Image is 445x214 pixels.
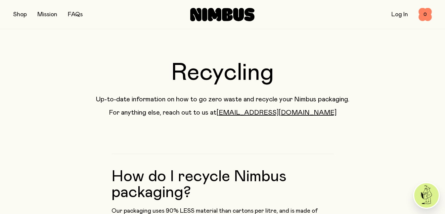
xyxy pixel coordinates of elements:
a: Mission [37,12,57,18]
p: Up-to-date information on how to go zero waste and recycle your Nimbus packaging. [13,95,432,103]
h2: How do I recycle Nimbus packaging? [111,154,334,200]
a: Log In [391,12,408,18]
a: [EMAIL_ADDRESS][DOMAIN_NAME] [216,109,336,116]
p: For anything else, reach out to us at [13,109,432,117]
img: agent [414,183,439,208]
button: 0 [419,8,432,21]
h1: Recycling [13,61,432,85]
a: FAQs [68,12,83,18]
